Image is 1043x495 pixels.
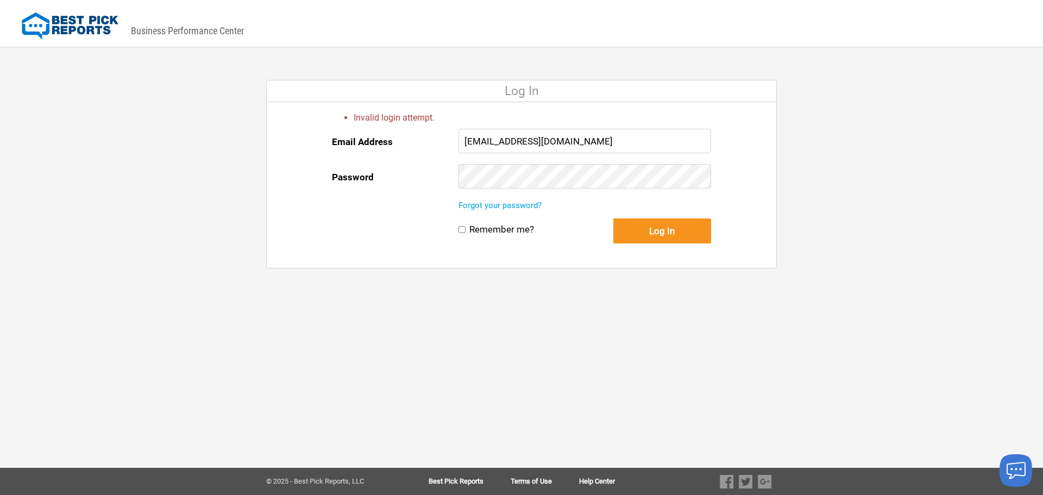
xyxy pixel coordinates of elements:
div: Log In [267,80,776,102]
button: Log In [613,218,711,243]
label: Remember me? [469,224,534,235]
a: Best Pick Reports [429,478,511,485]
label: Email Address [332,129,393,155]
a: Terms of Use [511,478,579,485]
button: Launch chat [1000,454,1032,487]
div: © 2025 - Best Pick Reports, LLC [266,478,394,485]
label: Password [332,164,374,190]
a: Forgot your password? [458,200,542,210]
img: Best Pick Reports Logo [22,12,118,40]
a: Help Center [579,478,615,485]
li: Invalid login attempt. [354,112,711,123]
